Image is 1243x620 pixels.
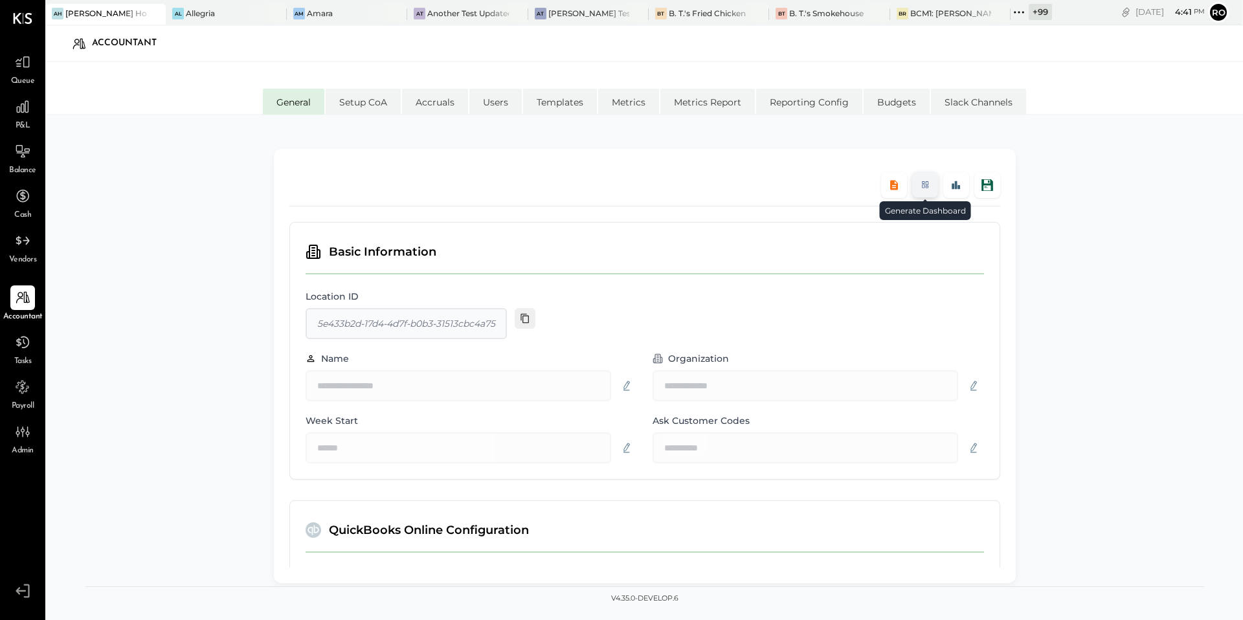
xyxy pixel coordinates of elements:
[469,89,522,115] li: Users
[9,165,36,177] span: Balance
[14,356,32,368] span: Tasks
[943,172,969,198] button: Generate Reports
[653,352,984,365] label: Organization
[963,437,984,458] button: Edit ask code
[897,8,908,19] div: BR
[660,89,755,115] li: Metrics Report
[306,352,637,365] label: Name
[11,76,35,87] span: Queue
[12,445,34,457] span: Admin
[52,8,63,19] div: AH
[1208,2,1229,23] button: Ro
[1,94,45,132] a: P&L
[307,8,333,19] div: Amara
[306,308,507,339] span: 5e433b2d-17d4-4d7f-b0b3-31513cbc4a75
[669,8,746,19] div: B. T.'s Fried Chicken
[789,8,864,19] div: B. T.'s Smokehouse
[598,89,659,115] li: Metrics
[326,89,401,115] li: Setup CoA
[306,414,637,427] label: Week Start
[293,8,305,19] div: Am
[611,593,678,604] div: v 4.35.0-develop.6
[1119,5,1132,19] div: copy link
[1,330,45,368] a: Tasks
[1,285,45,323] a: Accountant
[655,8,667,19] div: BT
[548,8,629,19] div: [PERSON_NAME] Test Create
[912,172,938,197] button: Generate Dashboard
[9,254,37,266] span: Vendors
[329,238,436,265] h3: Basic Information
[653,414,984,427] label: Ask Customer Codes
[1,50,45,87] a: Queue
[1,228,45,266] a: Vendors
[3,311,43,323] span: Accountant
[1136,6,1205,18] div: [DATE]
[616,437,637,458] button: Edit week start
[263,89,324,115] li: General
[523,89,597,115] li: Templates
[931,89,1026,115] li: Slack Channels
[974,172,1000,198] button: Save Location
[776,8,787,19] div: BT
[1,184,45,221] a: Cash
[864,89,930,115] li: Budgets
[306,290,637,303] label: Location ID
[14,210,31,221] span: Cash
[1,419,45,457] a: Admin
[427,8,508,19] div: Another Test Updated
[12,401,34,412] span: Payroll
[535,8,546,19] div: AT
[1029,4,1052,20] div: + 99
[1,139,45,177] a: Balance
[756,89,862,115] li: Reporting Config
[92,33,170,54] div: Accountant
[329,516,529,544] h3: QuickBooks Online Configuration
[16,120,30,132] span: P&L
[186,8,215,19] div: Allegria
[881,172,907,198] button: Generate Templates
[402,89,468,115] li: Accruals
[172,8,184,19] div: Al
[515,308,535,329] button: Copy id
[65,8,146,19] div: [PERSON_NAME] Hoboken
[616,375,637,396] button: Edit name
[414,8,425,19] div: AT
[910,8,991,19] div: BCM1: [PERSON_NAME] Kitchen Bar Market
[1,375,45,412] a: Payroll
[963,375,984,396] button: Edit organization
